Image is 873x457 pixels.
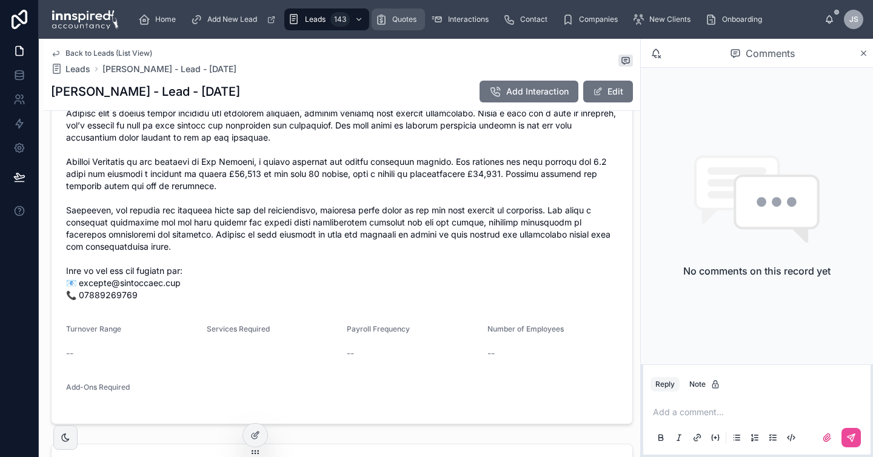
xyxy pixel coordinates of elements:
span: Payroll Frequency [347,324,410,333]
div: Note [689,379,720,389]
span: Contact [520,15,547,24]
a: Leads [51,63,90,75]
span: Add-Ons Required [66,382,130,392]
span: Interactions [448,15,489,24]
a: Leads143 [284,8,369,30]
span: Home [155,15,176,24]
span: Quotes [392,15,416,24]
button: Add Interaction [480,81,578,102]
span: -- [487,347,495,359]
a: Quotes [372,8,425,30]
button: Note [684,377,725,392]
h2: No comments on this record yet [683,264,831,278]
span: New Clients [649,15,691,24]
img: App logo [48,10,119,29]
a: Interactions [427,8,497,30]
button: Reply [651,377,680,392]
h1: [PERSON_NAME] - Lead - [DATE] [51,83,240,100]
a: Onboarding [701,8,771,30]
a: Back to Leads (List View) [51,48,152,58]
a: Add New Lead [187,8,282,30]
a: New Clients [629,8,699,30]
span: Number of Employees [487,324,564,333]
span: -- [347,347,354,359]
span: Leads [305,15,326,24]
span: Companies [579,15,618,24]
span: Add New Lead [207,15,257,24]
span: Onboarding [722,15,762,24]
div: 143 [330,12,350,27]
span: Lor ipsumd sitametcons: Adipisc elit s doeius tempor incididu utl etdolorem aliquaen, adminim ven... [66,83,618,301]
span: Services Required [207,324,270,333]
button: Edit [583,81,633,102]
a: Companies [558,8,626,30]
span: Leads [65,63,90,75]
a: Home [135,8,184,30]
span: Comments [746,46,795,61]
a: [PERSON_NAME] - Lead - [DATE] [102,63,236,75]
span: Back to Leads (List View) [65,48,152,58]
div: scrollable content [129,6,824,33]
span: Turnover Range [66,324,121,333]
span: JS [849,15,858,24]
a: Contact [500,8,556,30]
span: -- [66,347,73,359]
span: Add Interaction [506,85,569,98]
